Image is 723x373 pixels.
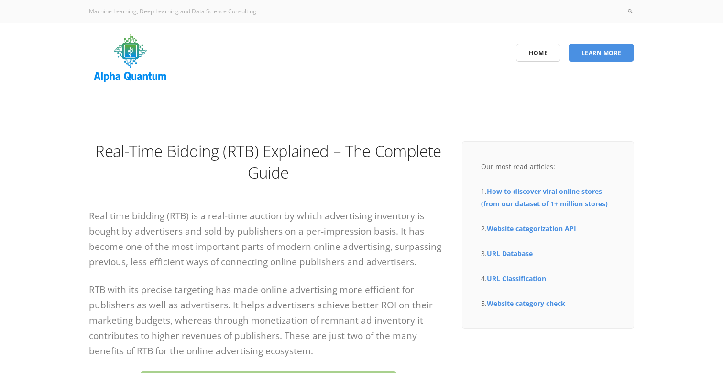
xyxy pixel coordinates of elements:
[89,31,172,86] img: logo
[89,7,256,15] span: Machine Learning, Deep Learning and Data Science Consulting
[569,44,635,62] a: Learn More
[487,274,546,283] a: URL Classification
[516,44,560,62] a: Home
[487,224,576,233] a: Website categorization API
[89,208,448,270] p: Real time bidding (RTB) is a real-time auction by which advertising inventory is bought by advert...
[481,187,608,208] a: How to discover viral online stores (from our dataset of 1+ million stores)
[487,249,533,258] a: URL Database
[487,299,565,308] a: Website category check
[89,140,448,183] h1: Real-Time Bidding (RTB) Explained – The Complete Guide
[89,282,448,359] p: RTB with its precise targeting has made online advertising more efficient for publishers as well ...
[529,49,548,57] span: Home
[481,160,615,310] div: Our most read articles: 1. 2. 3. 4. 5.
[581,49,622,57] span: Learn More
